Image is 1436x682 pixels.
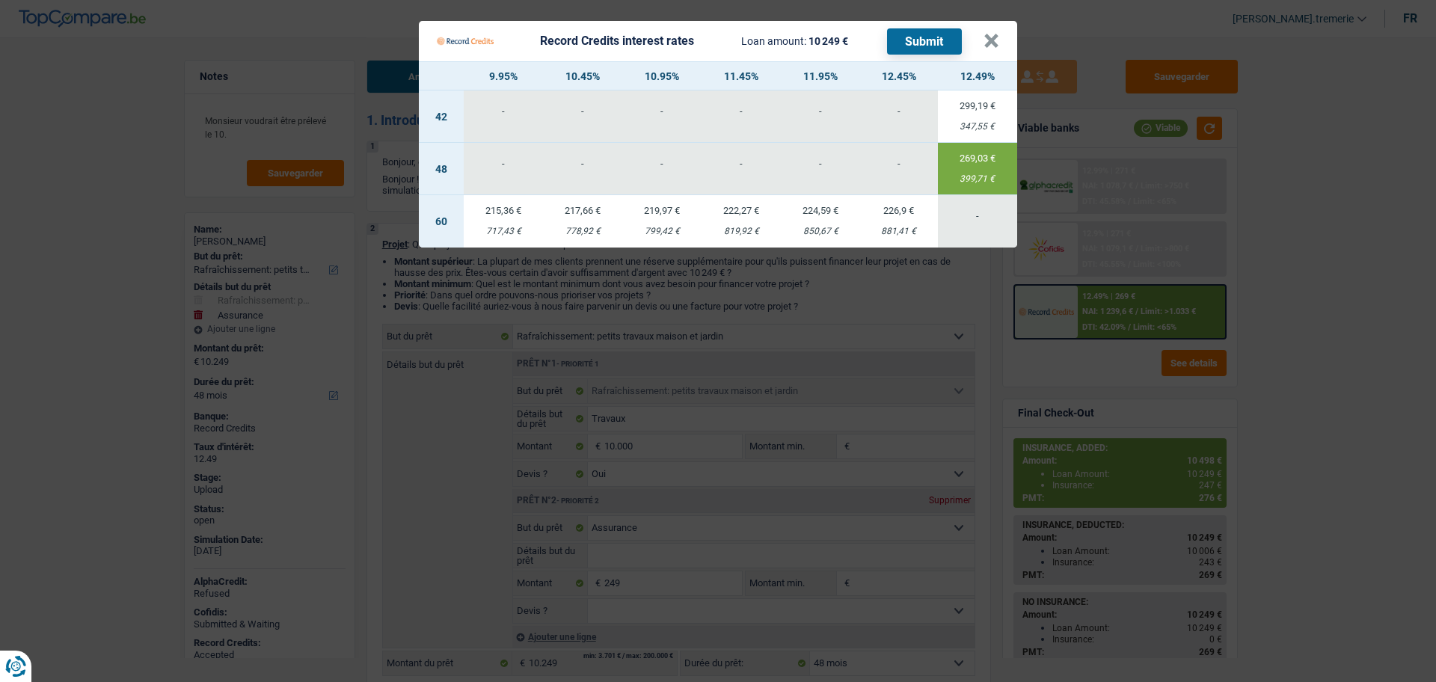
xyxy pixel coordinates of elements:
div: 217,66 € [543,206,622,215]
button: Submit [887,28,962,55]
img: Record Credits [437,27,494,55]
th: 10.45% [543,62,622,90]
th: 10.95% [622,62,702,90]
div: - [543,106,622,116]
div: 717,43 € [464,227,543,236]
div: - [543,159,622,168]
td: 60 [419,195,464,248]
div: - [938,211,1017,221]
div: 226,9 € [860,206,938,215]
td: 42 [419,90,464,143]
div: 399,71 € [938,174,1017,184]
div: 819,92 € [702,227,781,236]
th: 12.45% [860,62,938,90]
div: 269,03 € [938,153,1017,163]
th: 11.95% [781,62,860,90]
div: 219,97 € [622,206,702,215]
div: 222,27 € [702,206,781,215]
div: Record Credits interest rates [540,35,694,47]
div: - [781,106,860,116]
th: 9.95% [464,62,543,90]
div: - [781,159,860,168]
td: 48 [419,143,464,195]
div: - [464,159,543,168]
span: 10 249 € [808,35,848,47]
div: - [622,106,702,116]
div: - [860,159,938,168]
div: - [622,159,702,168]
div: 799,42 € [622,227,702,236]
div: - [702,106,781,116]
div: 347,55 € [938,122,1017,132]
div: - [464,106,543,116]
div: - [702,159,781,168]
th: 12.49% [938,62,1017,90]
div: - [860,106,938,116]
div: 215,36 € [464,206,543,215]
button: × [984,34,999,49]
div: 299,19 € [938,101,1017,111]
div: 850,67 € [781,227,860,236]
th: 11.45% [702,62,781,90]
div: 224,59 € [781,206,860,215]
span: Loan amount: [741,35,806,47]
div: 778,92 € [543,227,622,236]
div: 881,41 € [860,227,938,236]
